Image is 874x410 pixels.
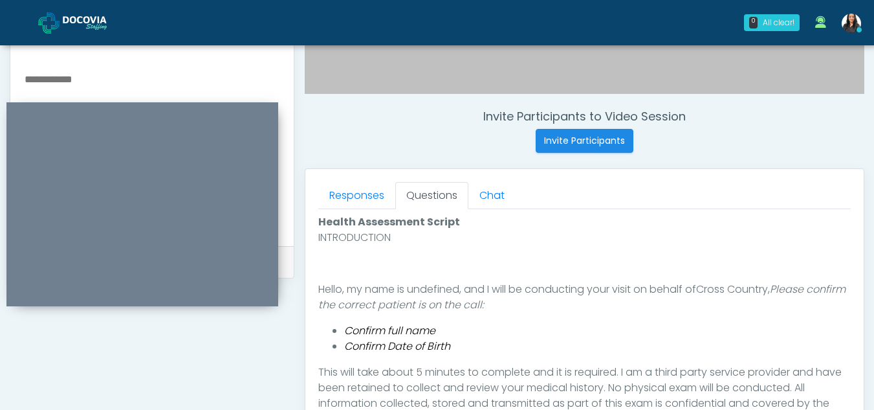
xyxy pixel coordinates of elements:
em: Confirm full name [344,323,435,338]
a: Chat [468,182,516,209]
a: Responses [318,182,395,209]
span: Hello, my name is undefined, and I will be conducting your visit on behalf of [318,282,696,297]
em: Confirm Date of Birth [344,339,450,354]
a: 0 All clear! [736,9,807,36]
img: Docovia [63,16,127,29]
em: Please confirm the correct patient is on the call: [318,282,846,312]
img: Viral Patel [842,14,861,33]
p: Cross Country [318,282,851,313]
img: Docovia [38,12,60,34]
a: Questions [395,182,468,209]
span: INTRODUCTION [318,230,391,245]
button: Invite Participants [536,129,633,153]
iframe: To enrich screen reader interactions, please activate Accessibility in Grammarly extension settings [6,118,278,306]
div: All clear! [763,17,794,28]
button: Open LiveChat chat widget [10,5,49,44]
div: Health Assessment Script [318,214,851,230]
div: 0 [749,17,758,28]
span: , [768,282,770,297]
h4: Invite Participants to Video Session [305,109,864,124]
a: Docovia [38,1,127,43]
